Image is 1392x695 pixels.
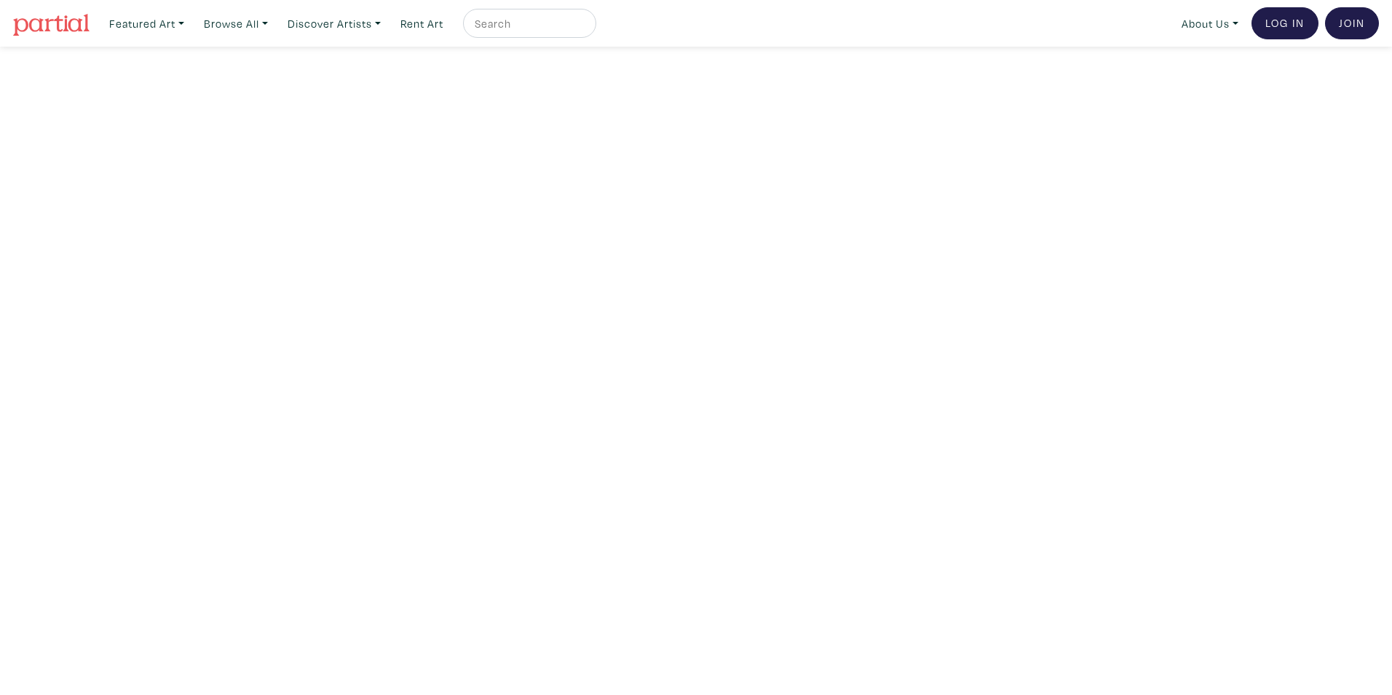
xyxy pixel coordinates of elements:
a: About Us [1175,9,1245,39]
a: Join [1325,7,1379,39]
a: Discover Artists [281,9,387,39]
a: Rent Art [394,9,450,39]
a: Log In [1251,7,1318,39]
a: Browse All [197,9,274,39]
input: Search [473,15,582,33]
a: Featured Art [103,9,191,39]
